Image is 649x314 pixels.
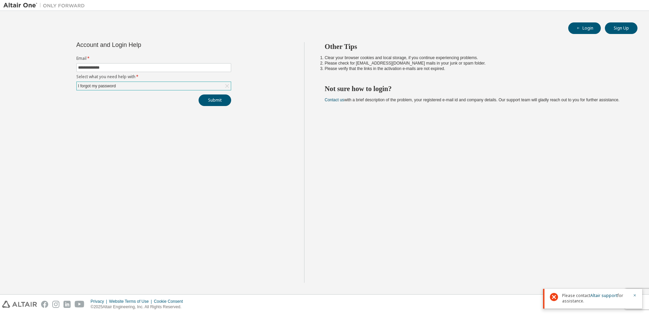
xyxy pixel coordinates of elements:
[568,22,601,34] button: Login
[605,22,637,34] button: Sign Up
[562,293,629,304] span: Please contact for assistance.
[75,301,85,308] img: youtube.svg
[76,56,231,61] label: Email
[590,293,617,298] a: Altair support
[76,74,231,80] label: Select what you need help with
[325,84,626,93] h2: Not sure how to login?
[325,60,626,66] li: Please check for [EMAIL_ADDRESS][DOMAIN_NAME] mails in your junk or spam folder.
[91,304,187,310] p: © 2025 Altair Engineering, Inc. All Rights Reserved.
[3,2,88,9] img: Altair One
[199,94,231,106] button: Submit
[2,301,37,308] img: altair_logo.svg
[91,299,109,304] div: Privacy
[63,301,71,308] img: linkedin.svg
[77,82,117,90] div: I forgot my password
[52,301,59,308] img: instagram.svg
[325,55,626,60] li: Clear your browser cookies and local storage, if you continue experiencing problems.
[325,42,626,51] h2: Other Tips
[76,42,200,48] div: Account and Login Help
[77,82,231,90] div: I forgot my password
[325,98,619,102] span: with a brief description of the problem, your registered e-mail id and company details. Our suppo...
[41,301,48,308] img: facebook.svg
[325,98,344,102] a: Contact us
[109,299,154,304] div: Website Terms of Use
[154,299,187,304] div: Cookie Consent
[325,66,626,71] li: Please verify that the links in the activation e-mails are not expired.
